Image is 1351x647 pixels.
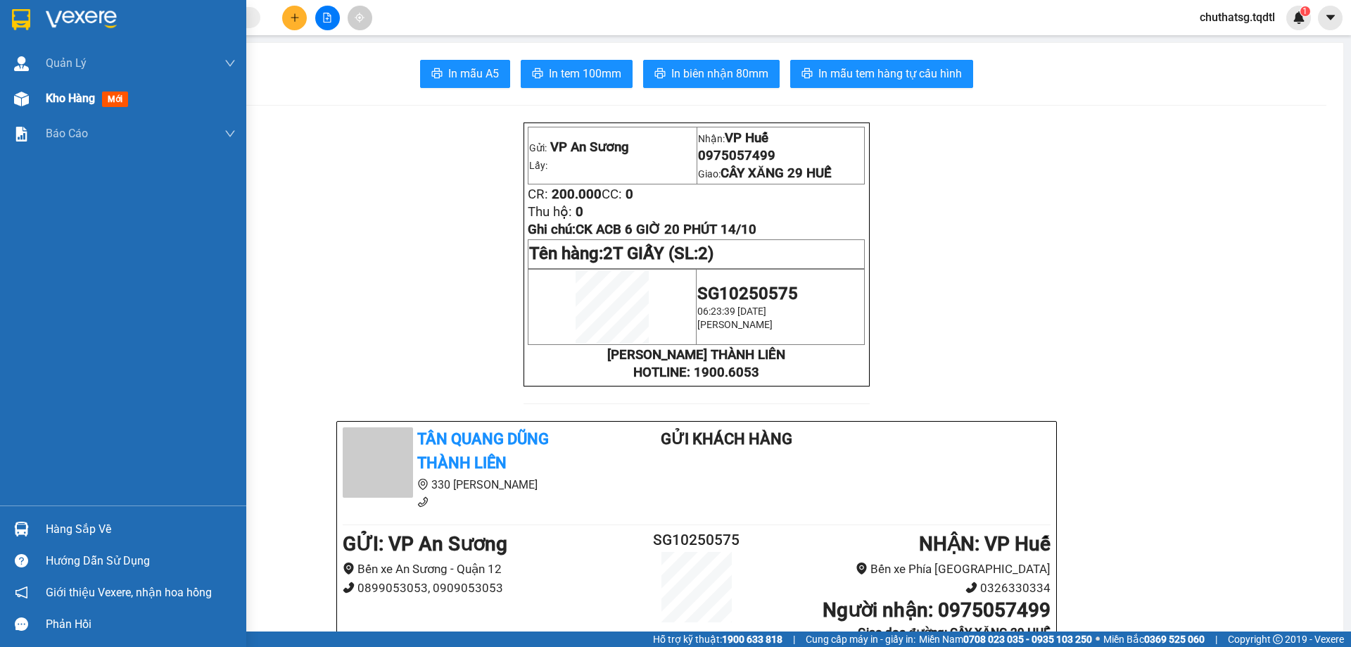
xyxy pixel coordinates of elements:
[1096,636,1100,642] span: ⚪️
[107,44,196,73] span: Giao:
[448,65,499,82] span: In mẫu A5
[549,65,621,82] span: In tem 100mm
[1318,6,1343,30] button: caret-down
[15,554,28,567] span: question-circle
[107,8,205,23] p: Nhận:
[102,92,128,107] span: mới
[343,532,507,555] b: GỬI : VP An Sương
[818,65,962,82] span: In mẫu tem hàng tự cấu hình
[528,204,572,220] span: Thu hộ:
[417,496,429,508] span: phone
[965,582,977,593] span: phone
[46,519,236,540] div: Hàng sắp về
[6,51,27,64] span: Lấy:
[46,92,95,105] span: Kho hàng
[698,130,864,146] p: Nhận:
[343,560,638,579] li: Bến xe An Sương - Quận 12
[282,6,307,30] button: plus
[4,97,49,113] span: Thu hộ:
[14,127,29,142] img: solution-icon
[46,584,212,601] span: Giới thiệu Vexere, nhận hoa hồng
[528,222,756,237] span: Ghi chú:
[963,634,1092,645] strong: 0708 023 035 - 0935 103 250
[806,632,915,647] span: Cung cấp máy in - giấy in:
[521,60,633,88] button: printerIn tem 100mm
[643,60,780,88] button: printerIn biên nhận 80mm
[420,60,510,88] button: printerIn mẫu A5
[46,54,87,72] span: Quản Lý
[697,306,766,317] span: 06:23:39 [DATE]
[698,168,832,180] span: Giao:
[224,128,236,139] span: down
[1273,634,1283,644] span: copyright
[12,9,30,30] img: logo-vxr
[919,632,1092,647] span: Miền Nam
[1324,11,1337,24] span: caret-down
[528,187,548,202] span: CR:
[14,56,29,71] img: warehouse-icon
[801,68,813,81] span: printer
[343,563,355,574] span: environment
[550,139,629,155] span: VP An Sương
[756,579,1051,598] li: 0326330334
[224,58,236,69] span: down
[529,160,547,171] span: Lấy:
[697,284,798,303] span: SG10250575
[15,586,28,599] span: notification
[756,560,1051,579] li: Bến xe Phía [GEOGRAPHIC_DATA]
[725,130,768,146] span: VP Huế
[343,476,604,494] li: 330 [PERSON_NAME]
[603,244,713,263] span: 2T GIẤY (SL:
[14,522,29,536] img: warehouse-icon
[290,13,300,23] span: plus
[529,244,713,263] span: Tên hàng:
[46,125,88,142] span: Báo cáo
[315,6,340,30] button: file-add
[856,563,868,574] span: environment
[576,222,756,237] span: CK ACB 6 GIỜ 20 PHÚT 14/10
[1300,6,1310,16] sup: 1
[46,614,236,635] div: Phản hồi
[1144,634,1205,645] strong: 0369 525 060
[4,80,25,95] span: CR:
[722,634,782,645] strong: 1900 633 818
[107,43,196,74] span: CÂY XĂNG 29 HUẾ
[552,187,602,202] span: 200.000
[698,148,775,163] span: 0975057499
[607,347,785,363] strong: [PERSON_NAME] THÀNH LIÊN
[355,13,364,23] span: aim
[721,165,832,181] span: CÂY XĂNG 29 HUẾ
[15,617,28,631] span: message
[653,632,782,647] span: Hỗ trợ kỹ thuật:
[638,529,756,552] h2: SG10250575
[1215,632,1217,647] span: |
[52,97,60,113] span: 0
[107,25,184,41] span: 0975057499
[919,532,1051,555] b: NHẬN : VP Huế
[343,579,638,598] li: 0899053053, 0909053053
[6,18,65,49] span: VP An Sương
[431,68,443,81] span: printer
[28,80,78,95] span: 200.000
[46,551,236,572] div: Hướng dẫn sử dụng
[322,13,332,23] span: file-add
[1188,8,1286,26] span: chuthatsg.tqdtl
[1293,11,1305,24] img: icon-new-feature
[1302,6,1307,16] span: 1
[654,68,666,81] span: printer
[698,244,713,263] span: 2)
[671,65,768,82] span: In biên nhận 80mm
[417,430,549,472] b: Tân Quang Dũng Thành Liên
[1103,632,1205,647] span: Miền Bắc
[417,479,429,490] span: environment
[14,92,29,106] img: warehouse-icon
[858,625,1051,639] b: Giao dọc đường: CÂY XĂNG 29 HUẾ
[697,319,773,330] span: [PERSON_NAME]
[532,68,543,81] span: printer
[790,60,973,88] button: printerIn mẫu tem hàng tự cấu hình
[793,632,795,647] span: |
[78,80,99,95] span: CC:
[529,139,695,155] p: Gửi:
[343,582,355,593] span: phone
[823,598,1051,622] b: Người nhận : 0975057499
